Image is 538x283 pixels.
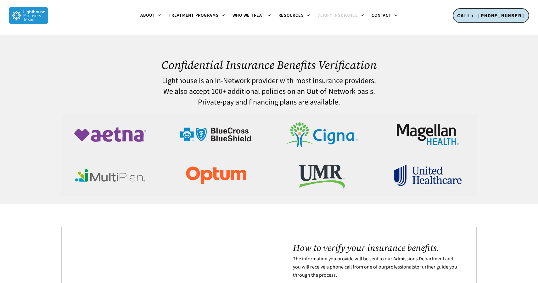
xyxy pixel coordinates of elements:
[137,13,165,18] a: About
[386,263,415,270] a: professionals
[229,13,275,18] a: Who We Treat
[275,13,314,18] a: Resources
[453,8,529,23] a: CALL: [PHONE_NUMBER]
[61,88,476,96] h4: We also accept 100+ additional policies on an Out-of-Network basis.
[368,13,401,18] a: Contact
[165,13,229,18] a: Treatment Programs
[61,59,476,71] h1: Confidential Insurance Benefits Verification
[314,13,368,18] a: Verify Insurance
[278,12,304,19] span: Resources
[233,12,265,19] span: Who We Treat
[169,12,219,19] span: Treatment Programs
[372,12,391,19] span: Contact
[293,243,461,253] h2: How to verify your insurance benefits.
[317,12,358,19] span: Verify Insurance
[457,12,525,19] span: CALL: [PHONE_NUMBER]
[140,12,155,19] span: About
[9,7,48,24] img: Lighthouse Recovery Texas
[61,98,476,106] h4: Private-pay and financing plans are available.
[61,77,476,85] h4: Lighthouse is an In-Network provider with most insurance providers.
